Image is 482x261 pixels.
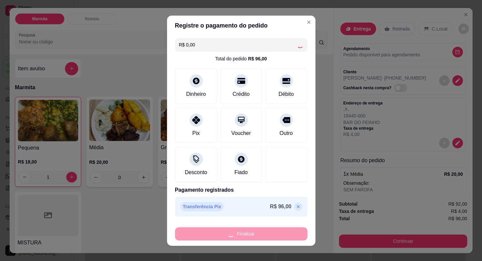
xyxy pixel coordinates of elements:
[231,129,251,137] div: Voucher
[278,90,294,98] div: Débito
[179,38,297,51] input: Ex.: hambúrguer de cordeiro
[248,55,267,62] div: R$ 96,00
[297,41,303,48] div: Loading
[234,168,247,176] div: Fiado
[175,186,307,194] p: Pagamento registrados
[185,168,207,176] div: Desconto
[279,129,293,137] div: Outro
[186,90,206,98] div: Dinheiro
[303,17,314,28] button: Close
[233,90,250,98] div: Crédito
[215,55,267,62] div: Total do pedido
[192,129,199,137] div: Pix
[167,16,315,35] header: Registre o pagamento do pedido
[270,203,292,211] p: R$ 96,00
[180,202,224,211] p: Transferência Pix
